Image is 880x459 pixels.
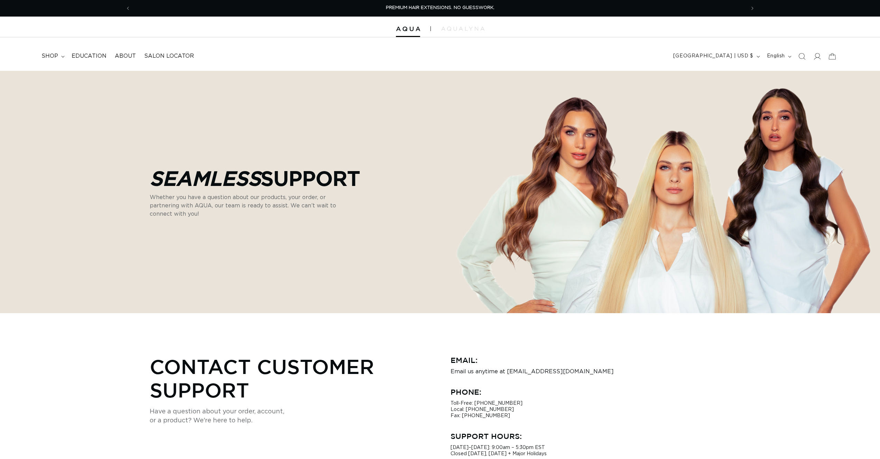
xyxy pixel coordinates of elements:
[150,167,261,189] em: Seamless
[386,6,494,10] span: PREMIUM HAIR EXTENSIONS. NO GUESSWORK.
[673,53,753,60] span: [GEOGRAPHIC_DATA] | USD $
[144,53,194,60] span: Salon Locator
[451,386,731,397] h3: Phone:
[745,2,760,15] button: Next announcement
[140,48,198,64] a: Salon Locator
[451,431,731,442] h3: Support Hours:
[451,355,731,366] h3: Email:
[767,53,785,60] span: English
[150,193,350,218] p: Whether you have a question about our products, your order, or partnering with AQUA, our team is ...
[150,407,430,425] p: Have a question about your order, account, or a product? We're here to help.
[115,53,136,60] span: About
[67,48,111,64] a: Education
[41,53,58,60] span: shop
[451,400,731,419] p: Toll-Free: [PHONE_NUMBER] Local: [PHONE_NUMBER] Fax: [PHONE_NUMBER]
[794,49,809,64] summary: Search
[120,2,136,15] button: Previous announcement
[763,50,794,63] button: English
[669,50,763,63] button: [GEOGRAPHIC_DATA] | USD $
[72,53,106,60] span: Education
[441,27,484,31] img: aqualyna.com
[150,166,360,190] p: Support
[150,355,430,402] h2: Contact Customer Support
[451,444,731,457] p: [DATE]–[DATE]: 9:00am – 5:30pm EST Closed [DATE], [DATE] + Major Holidays
[111,48,140,64] a: About
[396,27,420,31] img: Aqua Hair Extensions
[451,368,731,375] p: Email us anytime at [EMAIL_ADDRESS][DOMAIN_NAME]
[37,48,67,64] summary: shop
